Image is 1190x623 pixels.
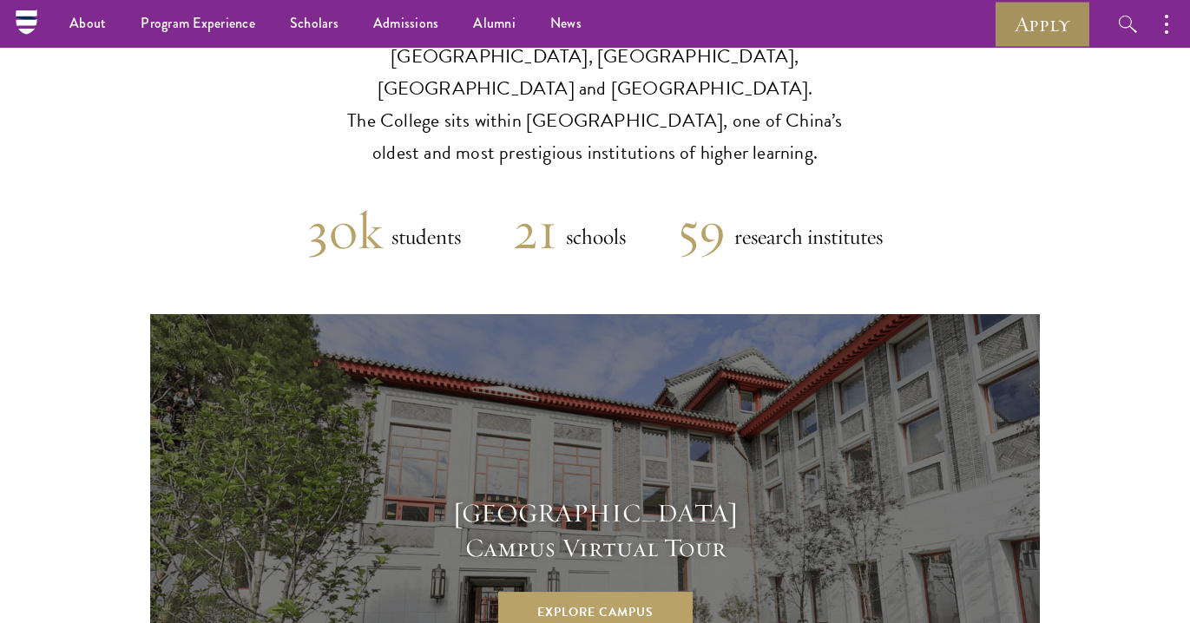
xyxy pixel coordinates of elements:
[557,220,626,254] h5: schools
[678,200,726,262] h2: 59
[383,220,461,254] h5: students
[422,496,769,566] h4: [GEOGRAPHIC_DATA] Campus Virtual Tour
[513,200,557,262] h2: 21
[726,220,883,254] h5: research institutes
[307,200,383,262] h2: 30k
